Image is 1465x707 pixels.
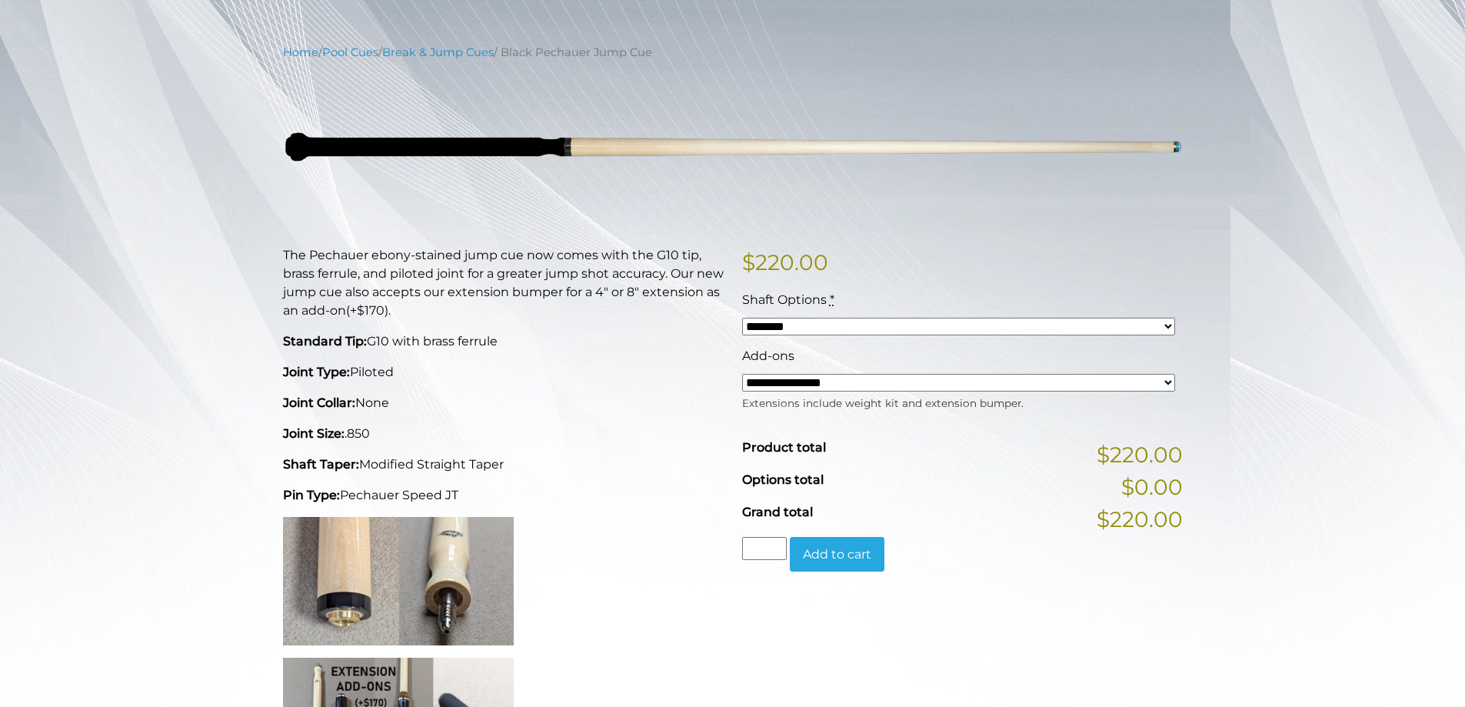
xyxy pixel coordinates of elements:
p: Pechauer Speed JT [283,486,724,505]
span: $220.00 [1097,439,1183,471]
div: Extensions include weight kit and extension bumper. [742,392,1175,411]
span: $220.00 [1097,503,1183,535]
a: Pool Cues [322,45,378,59]
strong: Pin Type: [283,488,340,502]
span: $ [742,249,755,275]
strong: Standard Tip: [283,334,367,348]
span: Product total [742,440,826,455]
strong: Joint Collar: [283,395,355,410]
nav: Breadcrumb [283,44,1183,61]
p: Piloted [283,363,724,382]
span: Shaft Options [742,292,827,307]
span: $0.00 [1121,471,1183,503]
strong: Joint Size: [283,426,345,441]
p: .850 [283,425,724,443]
p: Modified Straight Taper [283,455,724,474]
strong: Joint Type: [283,365,350,379]
input: Product quantity [742,537,787,560]
span: Options total [742,472,824,487]
abbr: required [830,292,834,307]
strong: Shaft Taper: [283,457,359,472]
p: The Pechauer ebony-stained jump cue now comes with the G10 tip, brass ferrule, and piloted joint ... [283,246,724,320]
button: Add to cart [790,537,884,572]
a: Break & Jump Cues [382,45,494,59]
p: G10 with brass ferrule [283,332,724,351]
p: None [283,394,724,412]
a: Home [283,45,318,59]
bdi: 220.00 [742,249,828,275]
span: Add-ons [742,348,794,363]
span: Grand total [742,505,813,519]
img: black-jump-photo.png [283,72,1183,222]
